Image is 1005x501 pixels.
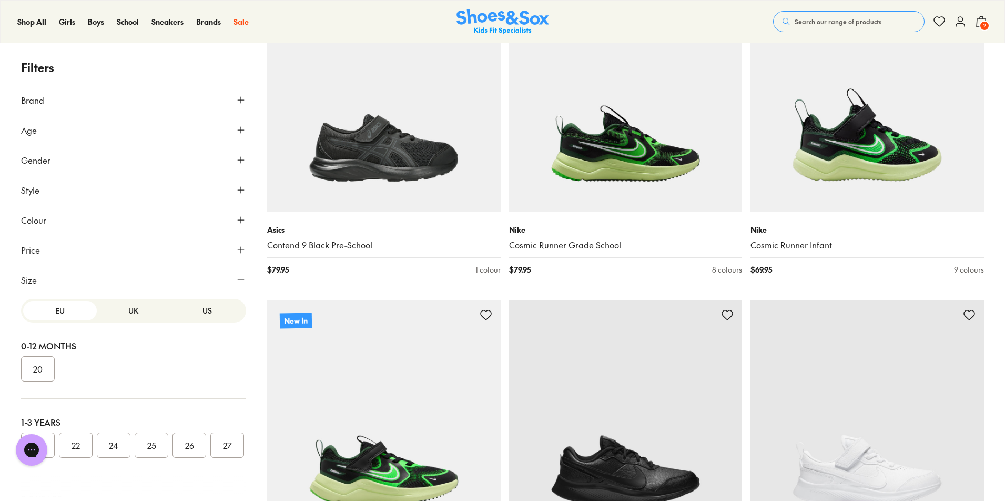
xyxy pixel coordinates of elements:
[975,10,988,33] button: 2
[21,94,44,106] span: Brand
[151,16,184,27] a: Sneakers
[210,433,244,458] button: 27
[21,154,50,166] span: Gender
[59,433,93,458] button: 22
[21,145,246,175] button: Gender
[11,430,53,469] iframe: Gorgias live chat messenger
[750,224,984,235] p: Nike
[196,16,221,27] a: Brands
[712,264,742,275] div: 8 colours
[135,433,168,458] button: 25
[21,339,246,352] div: 0-12 Months
[97,433,130,458] button: 24
[21,59,246,76] p: Filters
[23,301,97,320] button: EU
[954,264,984,275] div: 9 colours
[170,301,244,320] button: US
[21,244,40,256] span: Price
[21,235,246,265] button: Price
[456,9,549,35] a: Shoes & Sox
[172,433,206,458] button: 26
[117,16,139,27] a: School
[17,16,46,27] a: Shop All
[21,175,246,205] button: Style
[21,265,246,295] button: Size
[267,239,501,251] a: Contend 9 Black Pre-School
[21,115,246,145] button: Age
[21,205,246,235] button: Colour
[509,239,743,251] a: Cosmic Runner Grade School
[21,124,37,136] span: Age
[21,85,246,115] button: Brand
[21,214,46,226] span: Colour
[88,16,104,27] a: Boys
[97,301,170,320] button: UK
[475,264,501,275] div: 1 colour
[21,356,55,382] button: 20
[21,274,37,286] span: Size
[280,313,312,328] p: New In
[795,17,881,26] span: Search our range of products
[59,16,75,27] a: Girls
[509,264,531,275] span: $ 79.95
[750,239,984,251] a: Cosmic Runner Infant
[456,9,549,35] img: SNS_Logo_Responsive.svg
[979,21,990,31] span: 2
[21,184,39,196] span: Style
[234,16,249,27] a: Sale
[21,416,246,428] div: 1-3 Years
[267,264,289,275] span: $ 79.95
[267,224,501,235] p: Asics
[773,11,925,32] button: Search our range of products
[750,264,772,275] span: $ 69.95
[509,224,743,235] p: Nike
